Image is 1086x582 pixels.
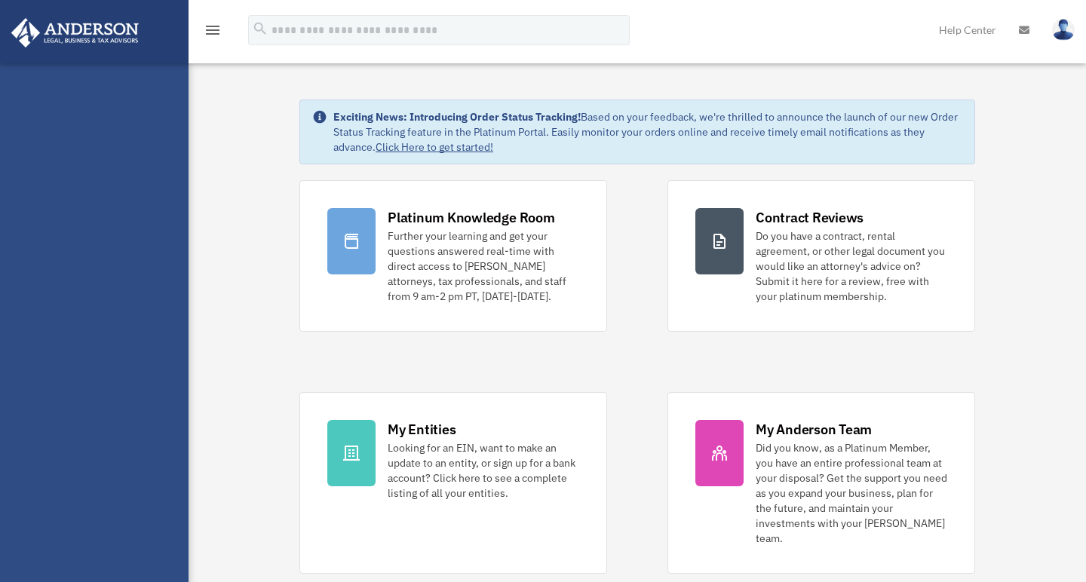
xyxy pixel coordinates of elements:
a: menu [204,26,222,39]
i: menu [204,21,222,39]
div: Did you know, as a Platinum Member, you have an entire professional team at your disposal? Get th... [756,440,947,546]
strong: Exciting News: Introducing Order Status Tracking! [333,110,581,124]
a: My Entities Looking for an EIN, want to make an update to an entity, or sign up for a bank accoun... [299,392,607,574]
img: User Pic [1052,19,1075,41]
div: Further your learning and get your questions answered real-time with direct access to [PERSON_NAM... [388,228,579,304]
div: Do you have a contract, rental agreement, or other legal document you would like an attorney's ad... [756,228,947,304]
div: Platinum Knowledge Room [388,208,555,227]
img: Anderson Advisors Platinum Portal [7,18,143,47]
div: Based on your feedback, we're thrilled to announce the launch of our new Order Status Tracking fe... [333,109,962,155]
a: My Anderson Team Did you know, as a Platinum Member, you have an entire professional team at your... [667,392,975,574]
div: My Entities [388,420,456,439]
div: Looking for an EIN, want to make an update to an entity, or sign up for a bank account? Click her... [388,440,579,501]
a: Contract Reviews Do you have a contract, rental agreement, or other legal document you would like... [667,180,975,332]
div: My Anderson Team [756,420,872,439]
a: Platinum Knowledge Room Further your learning and get your questions answered real-time with dire... [299,180,607,332]
i: search [252,20,268,37]
div: Contract Reviews [756,208,864,227]
a: Click Here to get started! [376,140,493,154]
